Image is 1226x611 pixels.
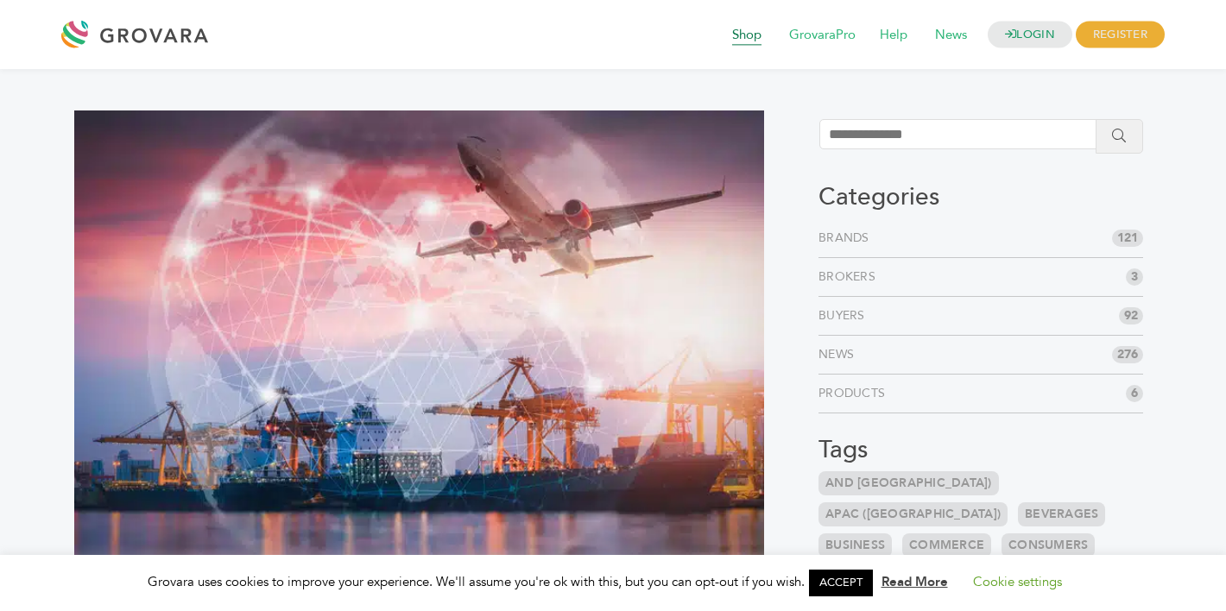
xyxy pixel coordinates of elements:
span: 6 [1126,385,1143,402]
span: REGISTER [1076,22,1165,48]
span: 276 [1112,346,1143,363]
a: LOGIN [988,22,1072,48]
a: Consumers [1002,533,1095,557]
span: 3 [1126,268,1143,286]
h3: Categories [818,183,1143,212]
span: GrovaraPro [777,19,868,52]
a: Brokers [818,268,882,286]
span: Grovara uses cookies to improve your experience. We'll assume you're ok with this, but you can op... [148,573,1079,590]
span: 121 [1112,230,1143,247]
h3: Tags [818,436,1143,465]
a: Products [818,385,892,402]
a: GrovaraPro [777,26,868,45]
a: Business [818,533,892,557]
a: Cookie settings [973,573,1062,590]
a: Help [868,26,919,45]
a: Brands [818,230,876,247]
a: News [818,346,861,363]
span: Shop [720,19,774,52]
a: and [GEOGRAPHIC_DATA]) [818,471,999,495]
a: News [923,26,979,45]
a: Shop [720,26,774,45]
a: Beverages [1018,502,1105,526]
span: News [923,19,979,52]
span: Help [868,19,919,52]
a: Buyers [818,307,872,324]
a: Commerce [902,533,991,557]
a: Read More [882,573,948,590]
a: ACCEPT [809,570,873,596]
a: APAC ([GEOGRAPHIC_DATA]) [818,502,1008,526]
span: 92 [1119,307,1143,324]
